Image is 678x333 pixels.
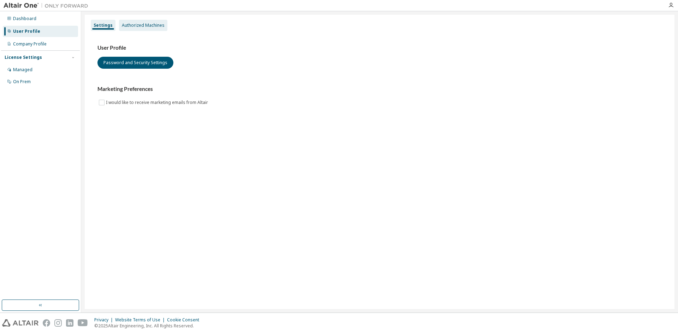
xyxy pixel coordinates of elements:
img: altair_logo.svg [2,319,38,327]
button: Password and Security Settings [97,57,173,69]
h3: Marketing Preferences [97,86,662,93]
div: Privacy [94,317,115,323]
label: I would like to receive marketing emails from Altair [106,98,209,107]
img: linkedin.svg [66,319,73,327]
div: Authorized Machines [122,23,165,28]
h3: User Profile [97,44,662,51]
img: instagram.svg [54,319,62,327]
div: Managed [13,67,32,73]
img: Altair One [4,2,92,9]
img: youtube.svg [78,319,88,327]
div: On Prem [13,79,31,85]
p: © 2025 Altair Engineering, Inc. All Rights Reserved. [94,323,203,329]
div: Website Terms of Use [115,317,167,323]
div: Dashboard [13,16,36,21]
div: License Settings [5,55,42,60]
div: User Profile [13,29,40,34]
img: facebook.svg [43,319,50,327]
div: Company Profile [13,41,47,47]
div: Cookie Consent [167,317,203,323]
div: Settings [94,23,113,28]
